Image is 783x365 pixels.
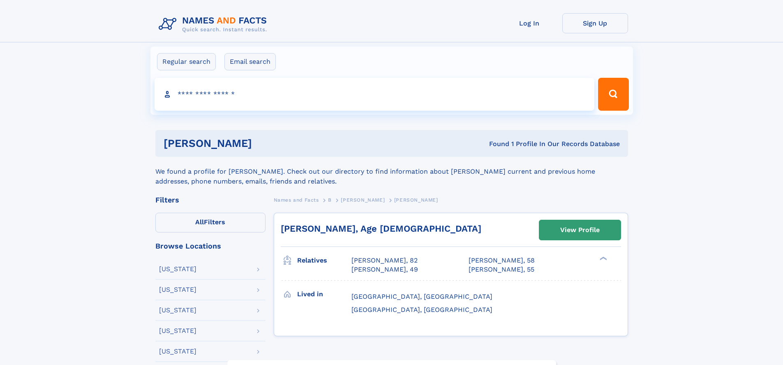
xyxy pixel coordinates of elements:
[341,197,385,203] span: [PERSON_NAME]
[598,78,628,111] button: Search Button
[164,138,371,149] h1: [PERSON_NAME]
[370,139,620,149] div: Found 1 Profile In Our Records Database
[351,265,418,274] a: [PERSON_NAME], 49
[159,348,196,355] div: [US_STATE]
[562,13,628,33] a: Sign Up
[155,78,595,111] input: search input
[297,287,351,301] h3: Lived in
[351,306,492,314] span: [GEOGRAPHIC_DATA], [GEOGRAPHIC_DATA]
[539,220,621,240] a: View Profile
[598,256,607,261] div: ❯
[155,157,628,186] div: We found a profile for [PERSON_NAME]. Check out our directory to find information about [PERSON_N...
[469,256,535,265] a: [PERSON_NAME], 58
[560,221,600,239] div: View Profile
[274,195,319,205] a: Names and Facts
[159,266,196,272] div: [US_STATE]
[159,286,196,293] div: [US_STATE]
[394,197,438,203] span: [PERSON_NAME]
[497,13,562,33] a: Log In
[195,218,204,226] span: All
[155,213,266,232] label: Filters
[341,195,385,205] a: [PERSON_NAME]
[328,197,332,203] span: B
[159,328,196,334] div: [US_STATE]
[281,223,481,234] a: [PERSON_NAME], Age [DEMOGRAPHIC_DATA]
[155,242,266,250] div: Browse Locations
[351,256,418,265] a: [PERSON_NAME], 82
[155,13,274,35] img: Logo Names and Facts
[224,53,276,70] label: Email search
[297,253,351,267] h3: Relatives
[155,196,266,204] div: Filters
[328,195,332,205] a: B
[351,293,492,300] span: [GEOGRAPHIC_DATA], [GEOGRAPHIC_DATA]
[159,307,196,314] div: [US_STATE]
[469,265,534,274] a: [PERSON_NAME], 55
[157,53,216,70] label: Regular search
